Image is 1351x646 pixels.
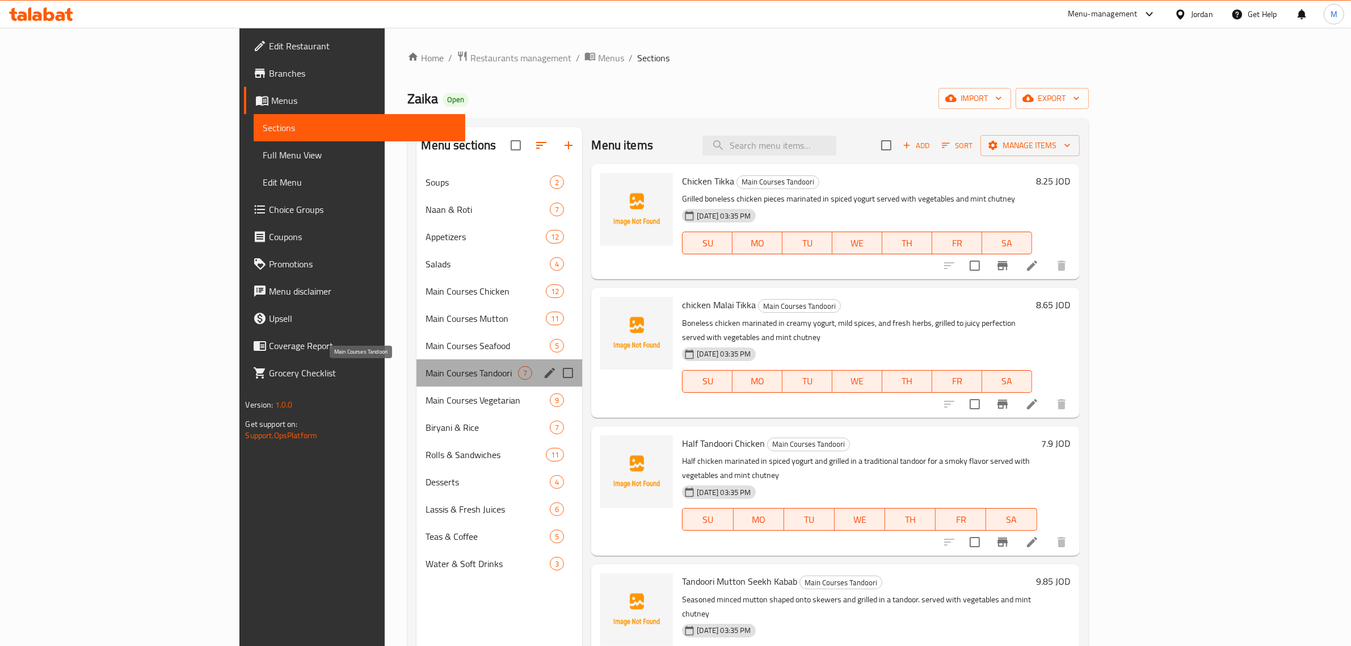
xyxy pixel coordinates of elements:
[936,508,986,531] button: FR
[269,366,456,380] span: Grocery Checklist
[504,133,528,157] span: Select all sections
[1025,397,1039,411] a: Edit menu item
[733,370,782,393] button: MO
[1025,535,1039,549] a: Edit menu item
[890,511,931,528] span: TH
[426,257,550,271] span: Salads
[550,257,564,271] div: items
[550,203,564,216] div: items
[555,132,582,159] button: Add section
[245,397,273,412] span: Version:
[882,232,932,254] button: TH
[584,51,624,65] a: Menus
[426,230,546,244] span: Appetizers
[787,373,828,389] span: TU
[254,114,465,141] a: Sections
[759,300,840,313] span: Main Courses Tandoori
[244,223,465,250] a: Coupons
[898,137,935,154] button: Add
[244,332,465,359] a: Coverage Report
[600,173,673,246] img: Chicken Tikka
[939,137,976,154] button: Sort
[269,312,456,325] span: Upsell
[244,305,465,332] a: Upsell
[948,91,1002,106] span: import
[1042,435,1071,451] h6: 7.9 JOD
[692,625,755,636] span: [DATE] 03:35 PM
[1048,252,1075,279] button: delete
[885,508,936,531] button: TH
[546,313,563,324] span: 11
[416,441,582,468] div: Rolls & Sandwiches11
[692,349,755,359] span: [DATE] 03:35 PM
[263,148,456,162] span: Full Menu View
[963,392,987,416] span: Select to update
[737,175,819,188] span: Main Courses Tandoori
[550,395,563,406] span: 9
[550,421,564,434] div: items
[1048,391,1075,418] button: delete
[269,203,456,216] span: Choice Groups
[682,232,733,254] button: SU
[550,204,563,215] span: 7
[832,232,882,254] button: WE
[245,428,317,443] a: Support.OpsPlatform
[737,235,778,251] span: MO
[416,278,582,305] div: Main Courses Chicken12
[682,192,1032,206] p: Grilled boneless chicken pieces marinated in spiced yogurt served with vegetables and mint chutney
[1025,91,1080,106] span: export
[963,530,987,554] span: Select to update
[426,284,546,298] span: Main Courses Chicken
[269,257,456,271] span: Promotions
[937,373,978,389] span: FR
[528,132,555,159] span: Sort sections
[550,502,564,516] div: items
[416,305,582,332] div: Main Courses Mutton11
[736,175,819,189] div: Main Courses Tandoori
[682,370,733,393] button: SU
[882,370,932,393] button: TH
[987,373,1028,389] span: SA
[901,139,932,152] span: Add
[991,511,1032,528] span: SA
[426,530,550,543] div: Teas & Coffee
[784,508,835,531] button: TU
[789,511,830,528] span: TU
[416,496,582,523] div: Lassis & Fresh Juices6
[692,211,755,221] span: [DATE] 03:35 PM
[470,51,571,65] span: Restaurants management
[546,230,564,244] div: items
[1191,8,1213,20] div: Jordan
[263,175,456,189] span: Edit Menu
[990,139,1071,153] span: Manage items
[546,450,563,460] span: 11
[426,203,550,216] span: Naan & Roti
[457,51,571,65] a: Restaurants management
[832,370,882,393] button: WE
[550,422,563,433] span: 7
[1025,259,1039,272] a: Edit menu item
[244,278,465,305] a: Menu disclaimer
[982,232,1032,254] button: SA
[416,223,582,250] div: Appetizers12
[702,136,836,156] input: search
[426,339,550,353] div: Main Courses Seafood
[1037,173,1071,189] h6: 8.25 JOD
[737,373,778,389] span: MO
[600,435,673,508] img: Half Tandoori Chicken
[734,508,784,531] button: MO
[682,573,797,590] span: Tandoori Mutton Seekh Kabab
[940,511,982,528] span: FR
[550,175,564,189] div: items
[887,235,928,251] span: TH
[426,393,550,407] span: Main Courses Vegetarian
[426,312,546,325] span: Main Courses Mutton
[576,51,580,65] li: /
[600,297,673,370] img: chicken Malai Tikka
[787,235,828,251] span: TU
[426,475,550,489] span: Desserts
[932,232,982,254] button: FR
[987,235,1028,251] span: SA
